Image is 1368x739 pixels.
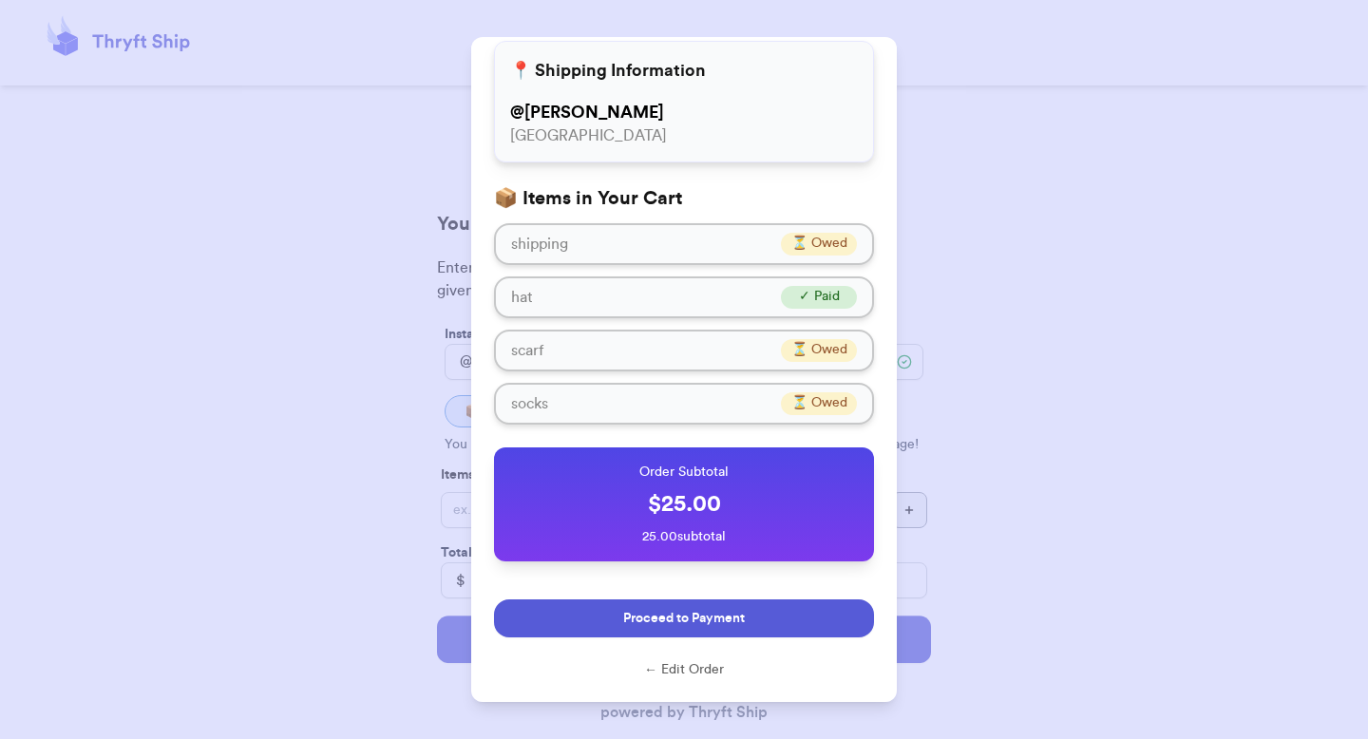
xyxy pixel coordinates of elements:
p: @ [PERSON_NAME] [510,99,858,125]
span: ✓ Paid [799,287,840,308]
p: $ 25.00 [509,489,859,520]
h3: 📦 Items in Your Cart [494,185,874,212]
p: socks [511,392,548,415]
span: ⏳ Owed [791,340,847,361]
p: [GEOGRAPHIC_DATA] [510,125,858,146]
button: Proceed to Payment [494,599,874,637]
span: ⏳ Owed [791,393,847,414]
h3: 📍 Shipping Information [510,57,706,84]
p: Order Subtotal [509,463,859,482]
p: hat [511,286,533,309]
span: 25.00 subtotal [642,530,726,543]
span: ⏳ Owed [791,234,847,255]
button: ← Edit Order [494,660,874,679]
p: scarf [511,339,543,362]
span: Proceed to Payment [623,609,745,628]
p: shipping [511,233,568,256]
